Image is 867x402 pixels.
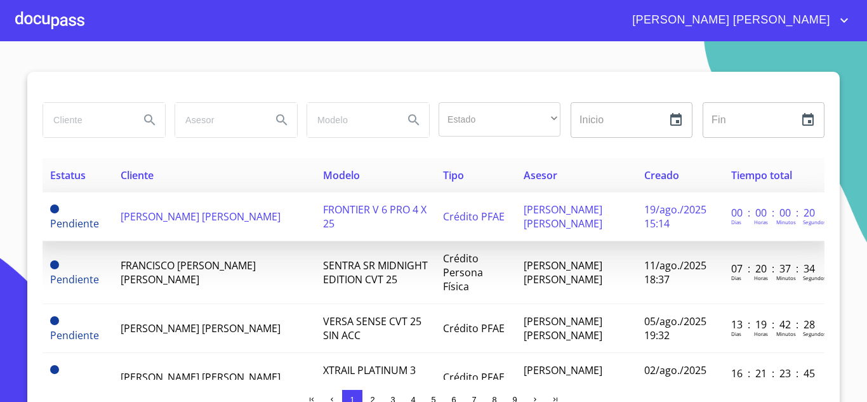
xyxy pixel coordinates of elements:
span: Pendiente [50,204,59,213]
span: [PERSON_NAME] [PERSON_NAME] [524,314,602,342]
span: Crédito PFAE [443,321,505,335]
span: [PERSON_NAME] [PERSON_NAME] [524,203,602,231]
span: [PERSON_NAME] [PERSON_NAME] [524,363,602,391]
span: Crédito PFAE [443,210,505,224]
span: Pendiente [50,365,59,374]
span: [PERSON_NAME] [PERSON_NAME] [121,321,281,335]
span: Pendiente [50,272,99,286]
span: Creado [644,168,679,182]
button: Search [267,105,297,135]
span: 11/ago./2025 18:37 [644,258,706,286]
p: 07 : 20 : 37 : 34 [731,262,817,276]
span: XTRAIL PLATINUM 3 ROW 25 SIN ACC [323,363,416,391]
span: FRONTIER V 6 PRO 4 X 25 [323,203,427,231]
p: 00 : 00 : 00 : 20 [731,206,817,220]
input: search [43,103,129,137]
p: Minutos [776,330,796,337]
span: Modelo [323,168,360,182]
p: Horas [754,274,768,281]
span: [PERSON_NAME] [PERSON_NAME] [121,210,281,224]
p: Minutos [776,218,796,225]
span: [PERSON_NAME] [PERSON_NAME] [623,10,837,30]
span: [PERSON_NAME] [PERSON_NAME] [524,258,602,286]
span: Pendiente [50,217,99,231]
span: 05/ago./2025 19:32 [644,314,706,342]
span: Asesor [524,168,557,182]
span: Tiempo total [731,168,792,182]
span: Estatus [50,168,86,182]
p: Segundos [803,274,826,281]
span: 19/ago./2025 15:14 [644,203,706,231]
p: Segundos [803,379,826,386]
p: Minutos [776,379,796,386]
p: Dias [731,274,741,281]
span: 02/ago./2025 17:51 [644,363,706,391]
p: Segundos [803,218,826,225]
span: Tipo [443,168,464,182]
input: search [307,103,394,137]
p: Horas [754,330,768,337]
p: Minutos [776,274,796,281]
span: Pendiente [50,260,59,269]
p: Dias [731,379,741,386]
span: Pendiente [50,316,59,325]
p: Dias [731,330,741,337]
button: Search [399,105,429,135]
span: Cliente [121,168,154,182]
p: 13 : 19 : 42 : 28 [731,318,817,332]
p: Dias [731,218,741,225]
p: 16 : 21 : 23 : 45 [731,366,817,380]
span: Pendiente [50,377,99,391]
span: Crédito PFAE [443,370,505,384]
input: search [175,103,261,137]
span: VERSA SENSE CVT 25 SIN ACC [323,314,421,342]
span: SENTRA SR MIDNIGHT EDITION CVT 25 [323,258,428,286]
p: Horas [754,218,768,225]
button: Search [135,105,165,135]
div: ​ [439,102,560,137]
p: Segundos [803,330,826,337]
span: Pendiente [50,328,99,342]
p: Horas [754,379,768,386]
span: FRANCISCO [PERSON_NAME] [PERSON_NAME] [121,258,256,286]
span: [PERSON_NAME] [PERSON_NAME] [121,370,281,384]
button: account of current user [623,10,852,30]
span: Crédito Persona Física [443,251,483,293]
